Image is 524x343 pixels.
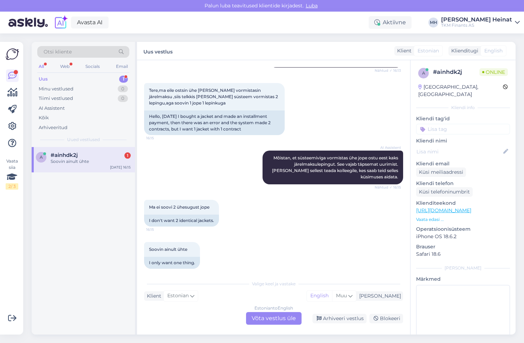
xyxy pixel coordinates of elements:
[71,17,109,28] a: Avasta AI
[416,124,510,134] input: Lisa tag
[416,275,510,283] p: Märkmed
[44,48,72,56] span: Otsi kliente
[418,83,503,98] div: [GEOGRAPHIC_DATA], [GEOGRAPHIC_DATA]
[146,135,173,141] span: 16:15
[144,292,161,300] div: Klient
[312,314,367,323] div: Arhiveeri vestlus
[416,207,471,214] a: [URL][DOMAIN_NAME]
[369,16,412,29] div: Aktiivne
[304,2,320,9] span: Luba
[39,85,73,93] div: Minu vestlused
[6,47,19,61] img: Askly Logo
[416,167,466,177] div: Küsi meiliaadressi
[39,76,48,83] div: Uus
[39,95,73,102] div: Tiimi vestlused
[441,17,520,28] a: [PERSON_NAME] HeinatTKM Finants AS
[124,152,131,159] div: 1
[416,115,510,122] p: Kliendi tag'id
[39,114,49,121] div: Kõik
[479,68,508,76] span: Online
[416,137,510,145] p: Kliendi nimi
[144,215,219,227] div: I don't want 2 identical jackets.
[110,165,131,170] div: [DATE] 16:15
[53,15,68,30] img: explore-ai
[441,17,512,23] div: [PERSON_NAME] Heinat
[272,155,399,179] span: Mõistan, et süsteemiviga vormistas ühe jope ostu eest kaks järelmaksulepingut. See vajab täpsemat...
[167,292,189,300] span: Estonian
[416,216,510,223] p: Vaata edasi ...
[416,243,510,250] p: Brauser
[422,70,425,76] span: a
[484,47,503,55] span: English
[416,250,510,258] p: Safari 18.6
[416,265,510,271] div: [PERSON_NAME]
[149,204,209,210] span: Ma ei soovi 2 ühesugust jope
[118,85,128,93] div: 0
[144,281,403,287] div: Valige keel ja vastake
[51,152,78,158] span: #ainhdk2j
[416,160,510,167] p: Kliendi email
[418,47,439,55] span: Estonian
[143,46,173,56] label: Uus vestlus
[433,68,479,76] div: # ainhdk2j
[146,227,173,232] span: 16:15
[416,226,510,233] p: Operatsioonisüsteem
[67,136,100,143] span: Uued vestlused
[441,23,512,28] div: TKM Finants AS
[375,185,401,190] span: Nähtud ✓ 16:15
[149,247,187,252] span: Soovin ainult ühte
[39,105,65,112] div: AI Assistent
[118,95,128,102] div: 0
[144,110,285,135] div: Hello, [DATE] I bought a jacket and made an installment payment, then there was an error and the ...
[51,158,131,165] div: Soovin ainult ühte
[39,124,67,131] div: Arhiveeritud
[37,62,45,71] div: All
[336,292,347,299] span: Muu
[40,154,43,160] span: a
[59,62,71,71] div: Web
[448,47,478,55] div: Klienditugi
[416,180,510,187] p: Kliendi telefon
[428,18,438,27] div: MH
[254,305,293,311] div: Estonian to English
[416,233,510,240] p: iPhone OS 18.6.2
[416,199,510,207] p: Klienditeekond
[369,314,403,323] div: Blokeeri
[149,88,279,106] span: Tere,ma eile ostsin ühe [PERSON_NAME] vormistasin järelmaksu ,siis telkkis [PERSON_NAME] süsteem ...
[6,183,18,190] div: 2 / 3
[416,148,502,155] input: Lisa nimi
[6,158,18,190] div: Vaata siia
[375,145,401,150] span: AI Assistent
[246,312,302,325] div: Võta vestlus üle
[356,292,401,300] div: [PERSON_NAME]
[416,104,510,111] div: Kliendi info
[307,291,332,301] div: English
[146,269,173,274] span: 16:16
[84,62,101,71] div: Socials
[144,257,200,269] div: I only want one thing.
[375,68,401,73] span: Nähtud ✓ 16:13
[416,187,473,197] div: Küsi telefoninumbrit
[394,47,412,55] div: Klient
[115,62,129,71] div: Email
[119,76,128,83] div: 1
